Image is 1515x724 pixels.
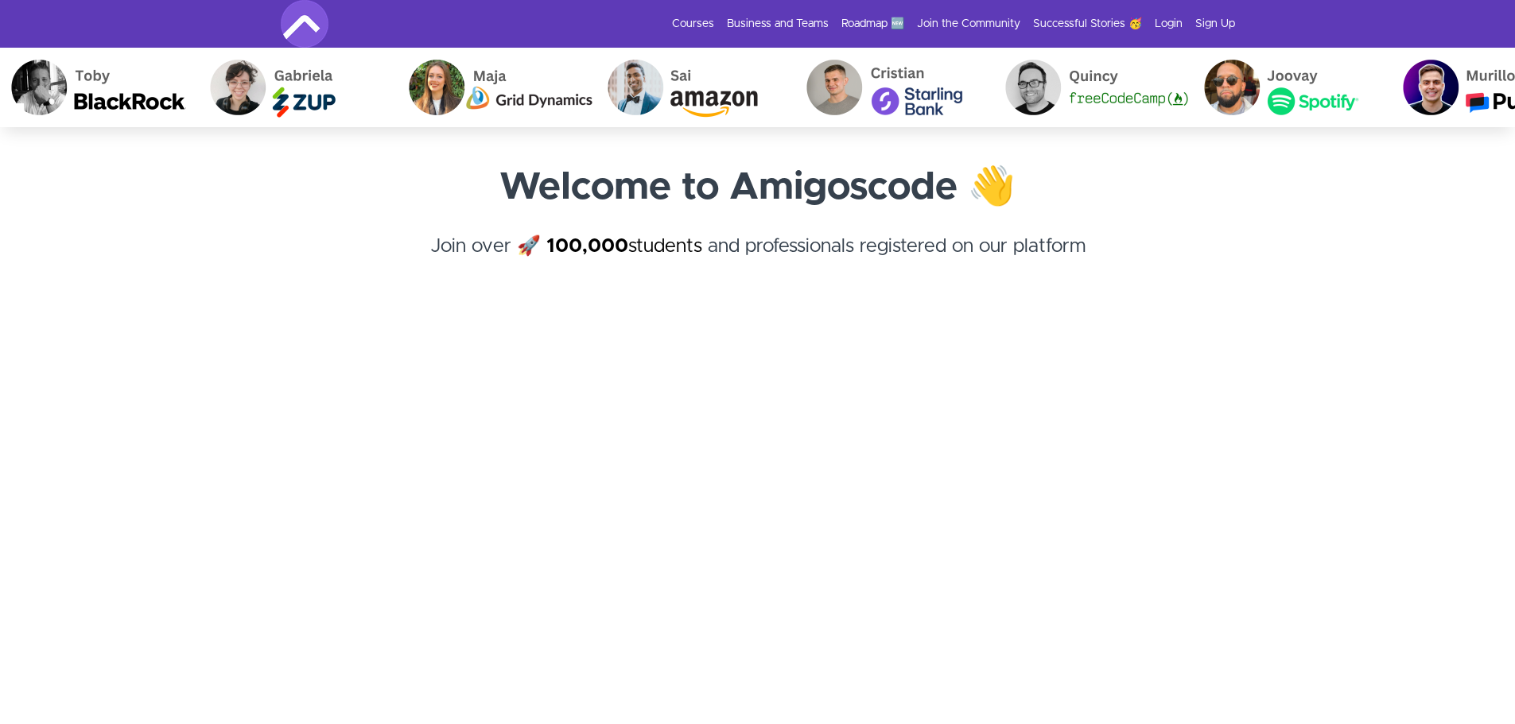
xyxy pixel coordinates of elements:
[1192,48,1391,127] img: Joovay
[841,16,904,32] a: Roadmap 🆕
[397,48,596,127] img: Maja
[1033,16,1142,32] a: Successful Stories 🥳
[281,232,1235,289] h4: Join over 🚀 and professionals registered on our platform
[546,237,628,256] strong: 100,000
[1155,16,1183,32] a: Login
[727,16,829,32] a: Business and Teams
[499,168,1016,207] strong: Welcome to Amigoscode 👋
[546,237,702,256] a: 100,000students
[993,48,1192,127] img: Quincy
[794,48,993,127] img: Cristian
[596,48,794,127] img: Sai
[917,16,1020,32] a: Join the Community
[198,48,397,127] img: Gabriela
[672,16,714,32] a: Courses
[1195,16,1235,32] a: Sign Up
